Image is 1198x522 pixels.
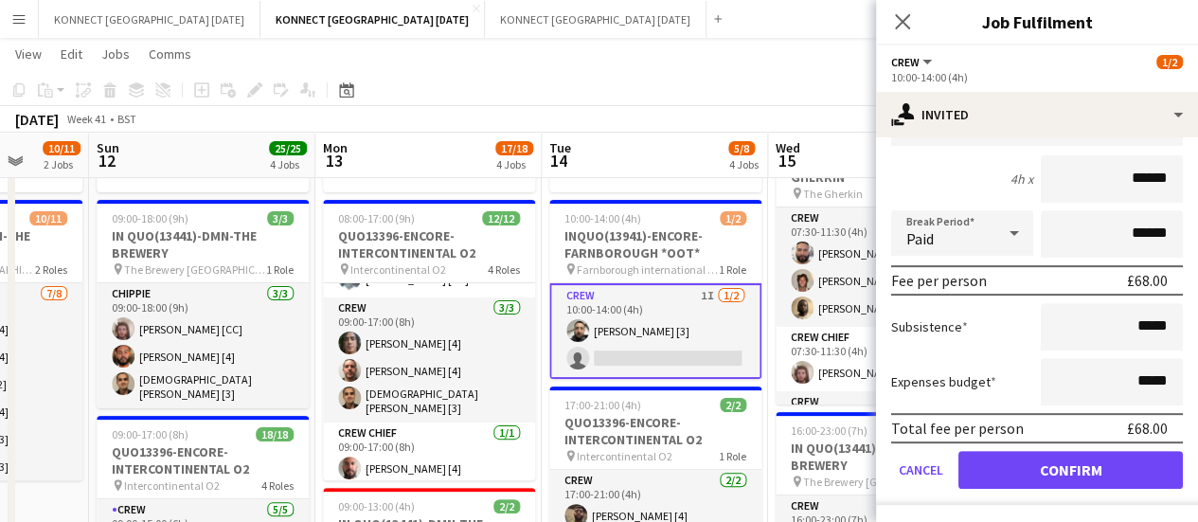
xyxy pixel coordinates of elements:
[549,139,571,156] span: Tue
[776,139,800,156] span: Wed
[891,318,968,335] label: Subsistence
[496,157,532,171] div: 4 Jobs
[323,227,535,261] h3: QUO13396-ENCORE-INTERCONTINENTAL O2
[728,141,755,155] span: 5/8
[124,262,266,277] span: The Brewery [GEOGRAPHIC_DATA], [STREET_ADDRESS]
[94,42,137,66] a: Jobs
[891,55,935,69] button: Crew
[577,262,719,277] span: Farnborough international conference centre
[53,42,90,66] a: Edit
[776,207,988,327] app-card-role: Crew3/307:30-11:30 (4h)[PERSON_NAME] [4][PERSON_NAME] [3][PERSON_NAME] [4]
[97,139,119,156] span: Sun
[891,419,1024,438] div: Total fee per person
[719,449,746,463] span: 1 Role
[776,440,988,474] h3: IN QUO(13441)-DMN-THE BREWERY
[549,414,761,448] h3: QUO13396-ENCORE-INTERCONTINENTAL O2
[482,211,520,225] span: 12/12
[39,1,260,38] button: KONNECT [GEOGRAPHIC_DATA] [DATE]
[43,141,80,155] span: 10/11
[564,211,641,225] span: 10:00-14:00 (4h)
[891,451,951,489] button: Cancel
[891,55,920,69] span: Crew
[112,427,188,441] span: 09:00-17:00 (8h)
[876,92,1198,137] div: Invited
[101,45,130,63] span: Jobs
[891,373,996,390] label: Expenses budget
[720,398,746,412] span: 2/2
[97,443,309,477] h3: QUO13396-ENCORE-INTERCONTINENTAL O2
[266,262,294,277] span: 1 Role
[94,150,119,171] span: 12
[117,112,136,126] div: BST
[29,211,67,225] span: 10/11
[564,398,641,412] span: 17:00-21:00 (4h)
[776,391,988,511] app-card-role: Crew3/3
[269,141,307,155] span: 25/25
[495,141,533,155] span: 17/18
[338,211,415,225] span: 08:00-17:00 (9h)
[776,327,988,391] app-card-role: Crew Chief1/107:30-11:30 (4h)[PERSON_NAME] [CC]
[270,157,306,171] div: 4 Jobs
[8,42,49,66] a: View
[97,227,309,261] h3: IN QUO(13441)-DMN-THE BREWERY
[729,157,759,171] div: 4 Jobs
[15,110,59,129] div: [DATE]
[63,112,110,126] span: Week 41
[719,262,746,277] span: 1 Role
[141,42,199,66] a: Comms
[112,211,188,225] span: 09:00-18:00 (9h)
[720,211,746,225] span: 1/2
[61,45,82,63] span: Edit
[149,45,191,63] span: Comms
[323,423,535,487] app-card-role: Crew Chief1/109:00-17:00 (8h)[PERSON_NAME] [4]
[338,499,415,513] span: 09:00-13:00 (4h)
[323,200,535,480] app-job-card: 08:00-17:00 (9h)12/12QUO13396-ENCORE-INTERCONTINENTAL O2 Intercontinental O24 Roles[PERSON_NAME] ...
[577,449,672,463] span: Intercontinental O2
[958,451,1183,489] button: Confirm
[549,200,761,379] app-job-card: 10:00-14:00 (4h)1/2INQUO(13941)-ENCORE-FARNBOROUGH *OOT* Farnborough international conference cen...
[485,1,706,38] button: KONNECT [GEOGRAPHIC_DATA] [DATE]
[260,1,485,38] button: KONNECT [GEOGRAPHIC_DATA] [DATE]
[803,475,940,489] span: The Brewery [GEOGRAPHIC_DATA], [STREET_ADDRESS]
[124,478,220,493] span: Intercontinental O2
[1010,171,1033,188] div: 4h x
[97,283,309,408] app-card-role: CHIPPIE3/309:00-18:00 (9h)[PERSON_NAME] [CC][PERSON_NAME] [4][DEMOGRAPHIC_DATA][PERSON_NAME] [3]
[803,187,863,201] span: The Gherkin
[493,499,520,513] span: 2/2
[906,229,934,248] span: Paid
[35,262,67,277] span: 2 Roles
[323,297,535,423] app-card-role: Crew3/309:00-17:00 (8h)[PERSON_NAME] [4][PERSON_NAME] [4][DEMOGRAPHIC_DATA][PERSON_NAME] [3]
[1127,419,1168,438] div: £68.00
[97,200,309,408] app-job-card: 09:00-18:00 (9h)3/3IN QUO(13441)-DMN-THE BREWERY The Brewery [GEOGRAPHIC_DATA], [STREET_ADDRESS]1...
[320,150,348,171] span: 13
[15,45,42,63] span: View
[876,9,1198,34] h3: Job Fulfilment
[256,427,294,441] span: 18/18
[549,283,761,379] app-card-role: Crew1I1/210:00-14:00 (4h)[PERSON_NAME] [3]
[776,124,988,405] app-job-card: 07:30-03:59 (20h29m) (Thu)8/8QUO13354-VEO EVENTS-THE GHERKIN The Gherkin4 RolesCrew3/307:30-11:30...
[773,150,800,171] span: 15
[1127,271,1168,290] div: £68.00
[44,157,80,171] div: 2 Jobs
[891,70,1183,84] div: 10:00-14:00 (4h)
[323,139,348,156] span: Mon
[546,150,571,171] span: 14
[267,211,294,225] span: 3/3
[1156,55,1183,69] span: 1/2
[488,262,520,277] span: 4 Roles
[549,227,761,261] h3: INQUO(13941)-ENCORE-FARNBOROUGH *OOT*
[891,271,987,290] div: Fee per person
[350,262,446,277] span: Intercontinental O2
[791,423,867,438] span: 16:00-23:00 (7h)
[261,478,294,493] span: 4 Roles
